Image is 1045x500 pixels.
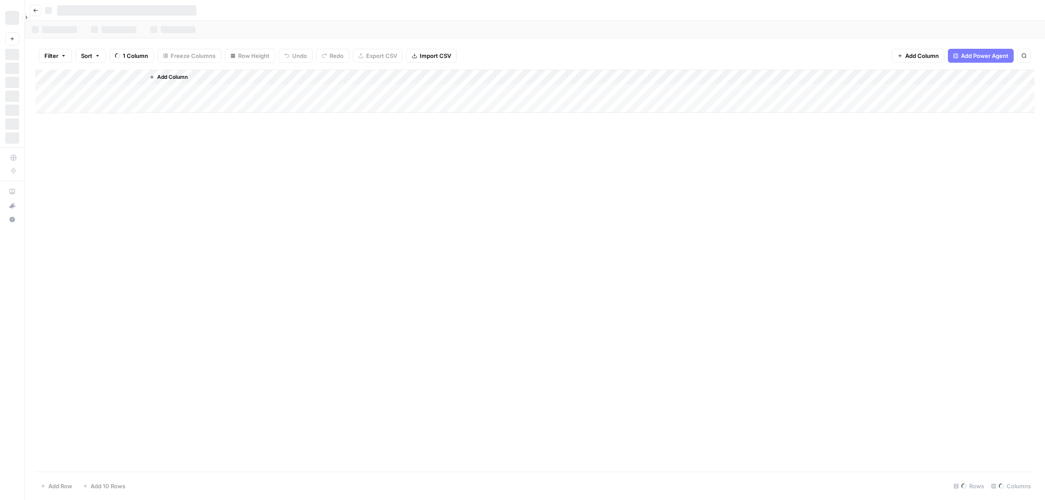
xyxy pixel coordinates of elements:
[225,49,275,63] button: Row Height
[950,479,988,493] div: Rows
[238,51,270,60] span: Row Height
[316,49,349,63] button: Redo
[330,51,344,60] span: Redo
[91,482,125,490] span: Add 10 Rows
[420,51,451,60] span: Import CSV
[406,49,457,63] button: Import CSV
[5,199,19,213] button: What's new?
[353,49,403,63] button: Export CSV
[146,71,191,83] button: Add Column
[109,49,154,63] button: 1 Column
[75,49,106,63] button: Sort
[35,479,78,493] button: Add Row
[81,51,92,60] span: Sort
[961,51,1008,60] span: Add Power Agent
[78,479,131,493] button: Add 10 Rows
[48,482,72,490] span: Add Row
[948,49,1014,63] button: Add Power Agent
[905,51,939,60] span: Add Column
[279,49,313,63] button: Undo
[171,51,216,60] span: Freeze Columns
[366,51,397,60] span: Export CSV
[292,51,307,60] span: Undo
[157,49,221,63] button: Freeze Columns
[123,51,148,60] span: 1 Column
[5,185,19,199] a: AirOps Academy
[39,49,72,63] button: Filter
[988,479,1035,493] div: Columns
[892,49,944,63] button: Add Column
[157,73,188,81] span: Add Column
[44,51,58,60] span: Filter
[6,199,19,212] div: What's new?
[5,213,19,226] button: Help + Support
